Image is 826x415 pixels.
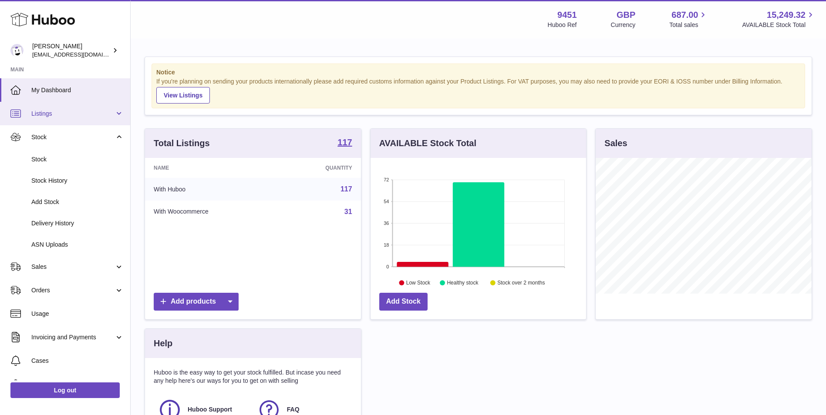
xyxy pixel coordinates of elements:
text: 54 [384,199,389,204]
text: 0 [386,264,389,269]
h3: Total Listings [154,137,210,149]
a: View Listings [156,87,210,104]
text: Healthy stock [447,280,479,286]
span: Usage [31,310,124,318]
a: Add Stock [379,293,428,311]
strong: 117 [337,138,352,147]
span: Total sales [669,21,708,29]
a: 117 [337,138,352,148]
span: Stock History [31,177,124,185]
span: Add Stock [31,198,124,206]
span: Listings [31,110,115,118]
th: Name [145,158,279,178]
h3: AVAILABLE Stock Total [379,137,476,149]
span: Cases [31,357,124,365]
div: If you're planning on sending your products internationally please add required customs informati... [156,77,800,104]
text: Low Stock [406,280,431,286]
div: Huboo Ref [548,21,577,29]
text: 72 [384,177,389,182]
span: FAQ [287,405,300,414]
div: [PERSON_NAME] [32,42,111,59]
th: Quantity [279,158,361,178]
text: Stock over 2 months [497,280,545,286]
span: Stock [31,155,124,164]
img: internalAdmin-9451@internal.huboo.com [10,44,24,57]
span: Delivery History [31,219,124,228]
a: 687.00 Total sales [669,9,708,29]
strong: Notice [156,68,800,77]
span: AVAILABLE Stock Total [742,21,816,29]
span: 687.00 [671,9,698,21]
span: Stock [31,133,115,141]
h3: Sales [604,137,627,149]
p: Huboo is the easy way to get your stock fulfilled. But incase you need any help here's our ways f... [154,368,352,385]
a: 31 [344,208,352,215]
td: With Woocommerce [145,201,279,223]
text: 18 [384,242,389,248]
a: Add products [154,293,239,311]
span: Orders [31,286,115,295]
a: 117 [341,185,352,193]
span: ASN Uploads [31,241,124,249]
div: Currency [611,21,636,29]
text: 36 [384,221,389,226]
a: 15,249.32 AVAILABLE Stock Total [742,9,816,29]
strong: 9451 [557,9,577,21]
span: My Dashboard [31,86,124,94]
span: Sales [31,263,115,271]
span: Huboo Support [188,405,232,414]
td: With Huboo [145,178,279,201]
strong: GBP [617,9,635,21]
h3: Help [154,338,172,349]
span: [EMAIL_ADDRESS][DOMAIN_NAME] [32,51,128,58]
span: Invoicing and Payments [31,333,115,341]
a: Log out [10,382,120,398]
span: 15,249.32 [767,9,806,21]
